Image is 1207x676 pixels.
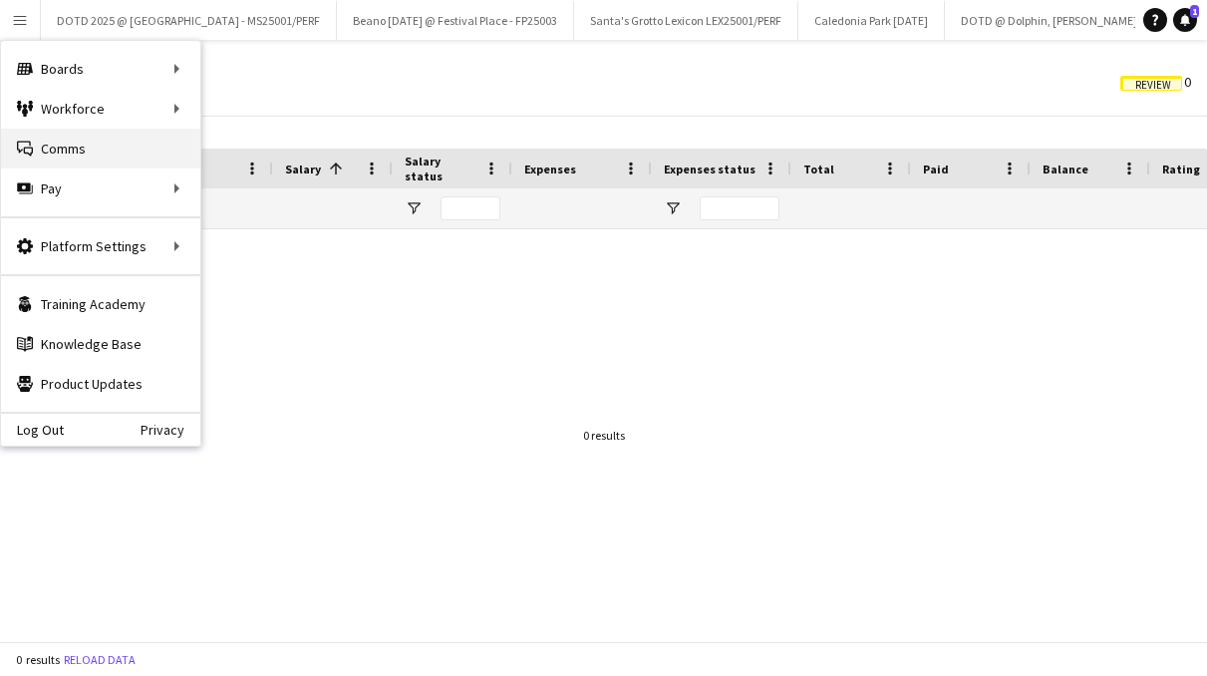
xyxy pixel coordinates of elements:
span: Rating [1162,162,1200,176]
input: Salary status Filter Input [441,196,500,220]
span: Expenses status [664,162,755,176]
a: Privacy [141,422,200,438]
span: Total [803,162,834,176]
input: Expenses status Filter Input [700,196,779,220]
span: 1 [1190,5,1199,18]
div: Platform Settings [1,226,200,266]
button: Open Filter Menu [405,199,423,217]
button: Open Filter Menu [664,199,682,217]
a: Log Out [1,422,64,438]
div: Boards [1,49,200,89]
a: Comms [1,129,200,169]
span: Balance [1043,162,1088,176]
span: Review [1135,79,1171,92]
span: Salary status [405,154,476,183]
span: Paid [923,162,949,176]
button: Santa's Grotto Lexicon LEX25001/PERF [574,1,798,40]
div: Pay [1,169,200,208]
button: Reload data [60,649,140,671]
button: DOTD 2025 @ [GEOGRAPHIC_DATA] - MS25001/PERF [41,1,337,40]
a: Product Updates [1,364,200,404]
div: Workforce [1,89,200,129]
span: Salary [285,162,321,176]
a: 1 [1173,8,1197,32]
a: Training Academy [1,284,200,324]
a: Knowledge Base [1,324,200,364]
button: Caledonia Park [DATE] [798,1,945,40]
div: 0 results [583,428,625,443]
span: Expenses [524,162,576,176]
span: 0 [1120,73,1191,91]
button: Beano [DATE] @ Festival Place - FP25003 [337,1,574,40]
